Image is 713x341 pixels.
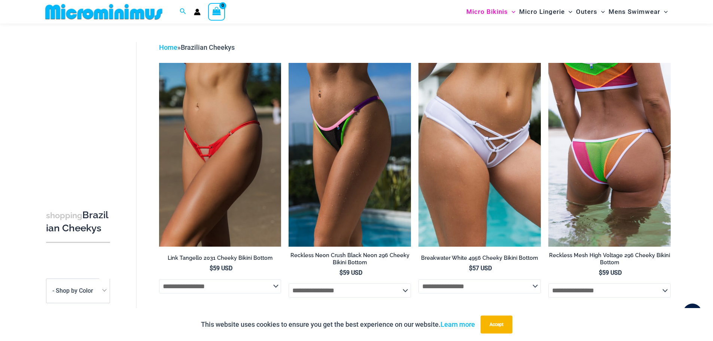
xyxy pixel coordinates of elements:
span: » [159,43,235,51]
span: $ [469,265,472,272]
bdi: 57 USD [469,265,492,272]
a: Reckless Neon Crush Black Neon 296 Cheeky Bikini Bottom [289,252,411,269]
span: Mens Swimwear [609,2,660,21]
iframe: TrustedSite Certified [46,36,113,186]
h2: Breakwater White 4956 Cheeky Bikini Bottom [418,255,541,262]
a: Micro BikinisMenu ToggleMenu Toggle [464,2,517,21]
a: OutersMenu ToggleMenu Toggle [574,2,607,21]
a: Breakwater White 4956 Shorts 01Breakwater White 341 Top 4956 Shorts 04Breakwater White 341 Top 49... [418,63,541,246]
span: - Shop by Color [46,279,110,303]
a: Learn more [441,320,475,328]
span: Menu Toggle [508,2,515,21]
span: $ [339,269,343,276]
img: Reckless Neon Crush Black Neon 296 Cheeky 02 [289,63,411,246]
a: Breakwater White 4956 Cheeky Bikini Bottom [418,255,541,264]
span: Micro Bikinis [466,2,508,21]
a: Home [159,43,177,51]
a: Link Tangello 2031 Cheeky Bikini Bottom [159,255,281,264]
img: Link Tangello 2031 Cheeky 01 [159,63,281,246]
bdi: 59 USD [339,269,362,276]
span: Menu Toggle [660,2,668,21]
bdi: 59 USD [210,265,232,272]
bdi: 59 USD [599,269,622,276]
img: MM SHOP LOGO FLAT [42,3,165,20]
h2: Reckless Mesh High Voltage 296 Cheeky Bikini Bottom [548,252,671,266]
span: Menu Toggle [565,2,572,21]
h2: Link Tangello 2031 Cheeky Bikini Bottom [159,255,281,262]
button: Accept [481,316,512,334]
h2: Reckless Neon Crush Black Neon 296 Cheeky Bikini Bottom [289,252,411,266]
span: Micro Lingerie [519,2,565,21]
span: Menu Toggle [597,2,605,21]
a: Mens SwimwearMenu ToggleMenu Toggle [607,2,670,21]
nav: Site Navigation [463,1,671,22]
a: Reckless Mesh High Voltage 296 Cheeky 01Reckless Mesh High Voltage 3480 Crop Top 296 Cheeky 04Rec... [548,63,671,246]
span: Brazilian Cheekys [181,43,235,51]
a: Reckless Neon Crush Black Neon 296 Cheeky 02Reckless Neon Crush Black Neon 296 Cheeky 01Reckless ... [289,63,411,246]
a: Link Tangello 2031 Cheeky 01Link Tangello 2031 Cheeky 02Link Tangello 2031 Cheeky 02 [159,63,281,246]
p: This website uses cookies to ensure you get the best experience on our website. [201,319,475,330]
img: Breakwater White 4956 Shorts 01 [418,63,541,246]
a: View Shopping Cart, empty [208,3,225,20]
span: $ [210,265,213,272]
span: $ [599,269,602,276]
a: Reckless Mesh High Voltage 296 Cheeky Bikini Bottom [548,252,671,269]
h3: Brazilian Cheekys [46,209,110,235]
span: - Shop by Color [52,287,93,294]
img: Reckless Mesh High Voltage 3480 Crop Top 296 Cheeky 04 [548,63,671,246]
a: Account icon link [194,9,201,15]
span: shopping [46,211,82,220]
a: Search icon link [180,7,186,16]
a: Micro LingerieMenu ToggleMenu Toggle [517,2,574,21]
span: Outers [576,2,597,21]
span: - Shop by Color [46,278,110,303]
